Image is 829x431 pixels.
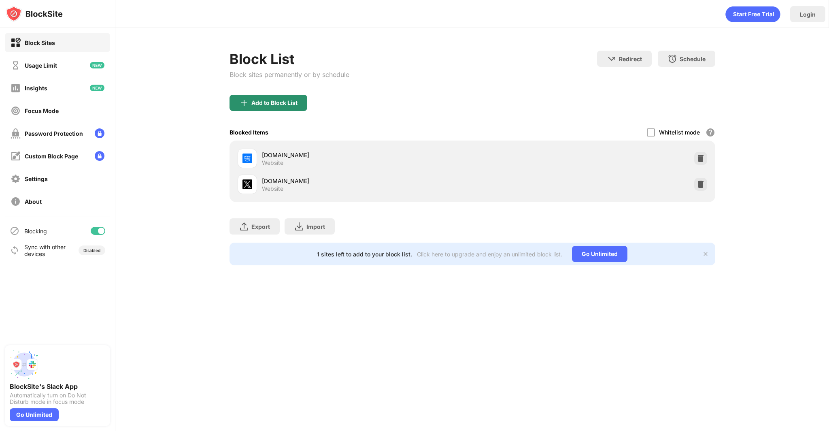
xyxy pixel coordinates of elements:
div: [DOMAIN_NAME] [262,151,472,159]
img: blocking-icon.svg [10,226,19,236]
img: lock-menu.svg [95,128,104,138]
img: logo-blocksite.svg [6,6,63,22]
div: Block sites permanently or by schedule [230,70,349,79]
div: Insights [25,85,47,92]
div: Click here to upgrade and enjoy an unlimited block list. [417,251,562,258]
div: Redirect [619,55,642,62]
div: Block Sites [25,39,55,46]
img: sync-icon.svg [10,245,19,255]
img: block-on.svg [11,38,21,48]
div: Password Protection [25,130,83,137]
img: favicons [242,154,252,163]
div: Go Unlimited [10,408,59,421]
div: Sync with other devices [24,243,66,257]
img: settings-off.svg [11,174,21,184]
img: push-slack.svg [10,350,39,379]
div: Disabled [83,248,100,253]
img: about-off.svg [11,196,21,207]
div: Focus Mode [25,107,59,114]
div: Custom Block Page [25,153,78,160]
div: Go Unlimited [572,246,627,262]
div: Whitelist mode [659,129,700,136]
img: x-button.svg [702,251,709,257]
div: Automatically turn on Do Not Disturb mode in focus mode [10,392,105,405]
img: favicons [242,179,252,189]
div: Login [800,11,816,18]
img: time-usage-off.svg [11,60,21,70]
img: new-icon.svg [90,85,104,91]
div: Block List [230,51,349,67]
div: Settings [25,175,48,182]
img: password-protection-off.svg [11,128,21,139]
img: lock-menu.svg [95,151,104,161]
div: Schedule [680,55,706,62]
img: customize-block-page-off.svg [11,151,21,161]
div: [DOMAIN_NAME] [262,177,472,185]
div: Export [251,223,270,230]
div: Blocking [24,228,47,235]
div: Blocked Items [230,129,268,136]
img: focus-off.svg [11,106,21,116]
div: Website [262,185,283,192]
img: new-icon.svg [90,62,104,68]
div: Website [262,159,283,166]
div: animation [725,6,780,22]
img: insights-off.svg [11,83,21,93]
div: Add to Block List [251,100,298,106]
div: BlockSite's Slack App [10,382,105,390]
div: Import [306,223,325,230]
div: Usage Limit [25,62,57,69]
div: 1 sites left to add to your block list. [317,251,412,258]
div: About [25,198,42,205]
